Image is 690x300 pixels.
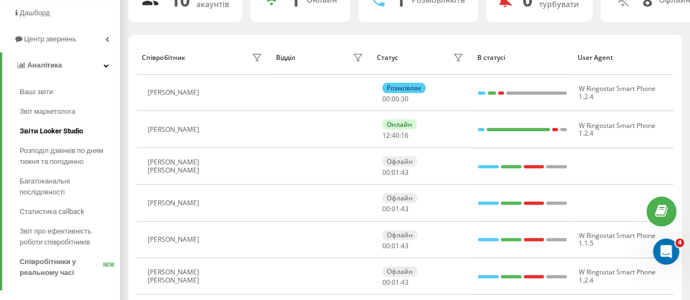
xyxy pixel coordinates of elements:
span: 01 [392,241,399,250]
span: 43 [401,204,409,213]
div: Відділ [276,54,295,62]
div: Онлайн [382,119,417,130]
a: Багатоканальні послідовності [20,172,120,202]
div: [PERSON_NAME] [PERSON_NAME] [148,268,249,284]
div: [PERSON_NAME] [148,89,202,96]
span: 01 [392,168,399,177]
div: : : [382,205,409,213]
div: Офлайн [382,230,417,240]
span: Багатоканальні послідовності [20,176,115,198]
a: Співробітники у реальному часіNEW [20,252,120,283]
div: [PERSON_NAME] [PERSON_NAME] [148,158,249,174]
span: 00 [382,94,390,103]
span: 00 [382,241,390,250]
span: W Ringostat Smart Phone 1.2.4 [579,84,656,101]
div: Співробітник [142,54,185,62]
span: 30 [401,94,409,103]
a: Звіти Looker Studio [20,121,120,141]
div: User Agent [578,54,668,62]
span: 4 [675,238,684,247]
span: 12 [382,131,390,140]
span: W Ringostat Smart Phone 1.2.4 [579,121,656,138]
span: W Ringostat Smart Phone 1.2.4 [579,267,656,284]
div: : : [382,169,409,176]
span: Співробітники у реальному часі [20,256,103,278]
a: Ваші звіти [20,82,120,102]
span: Центр звернень [24,35,76,43]
div: : : [382,95,409,103]
div: [PERSON_NAME] [148,126,202,133]
div: : : [382,132,409,139]
span: Дашборд [20,9,50,17]
span: 43 [401,278,409,287]
div: Розмовляє [382,83,425,93]
span: 01 [392,278,399,287]
span: Ваші звіти [20,87,53,97]
span: Розподіл дзвінків по дням тижня та погодинно [20,145,115,167]
a: Аналiтика [2,52,120,78]
span: W Ringostat Smart Phone 1.1.5 [579,231,656,248]
div: Офлайн [382,193,417,203]
div: : : [382,279,409,286]
span: 00 [382,204,390,213]
div: [PERSON_NAME] [148,199,202,207]
a: Звіт про ефективність роботи співробітників [20,222,120,252]
div: [PERSON_NAME] [148,236,202,243]
span: 00 [392,94,399,103]
span: 43 [401,168,409,177]
iframe: Intercom live chat [653,238,679,265]
span: 16 [401,131,409,140]
span: 00 [382,168,390,177]
span: Звіт про ефективність роботи співробітників [20,226,115,248]
span: 43 [401,241,409,250]
span: Звіт маркетолога [20,106,75,117]
a: Звіт маркетолога [20,102,120,121]
div: Офлайн [382,156,417,167]
span: 00 [382,278,390,287]
span: Звіти Looker Studio [20,126,83,137]
a: Статистика callback [20,202,120,222]
span: 01 [392,204,399,213]
div: : : [382,242,409,250]
div: В статусі [477,54,567,62]
a: Розподіл дзвінків по дням тижня та погодинно [20,141,120,172]
div: Статус [376,54,398,62]
span: Аналiтика [27,61,62,69]
div: Офлайн [382,266,417,277]
span: Статистика callback [20,206,85,217]
span: 40 [392,131,399,140]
